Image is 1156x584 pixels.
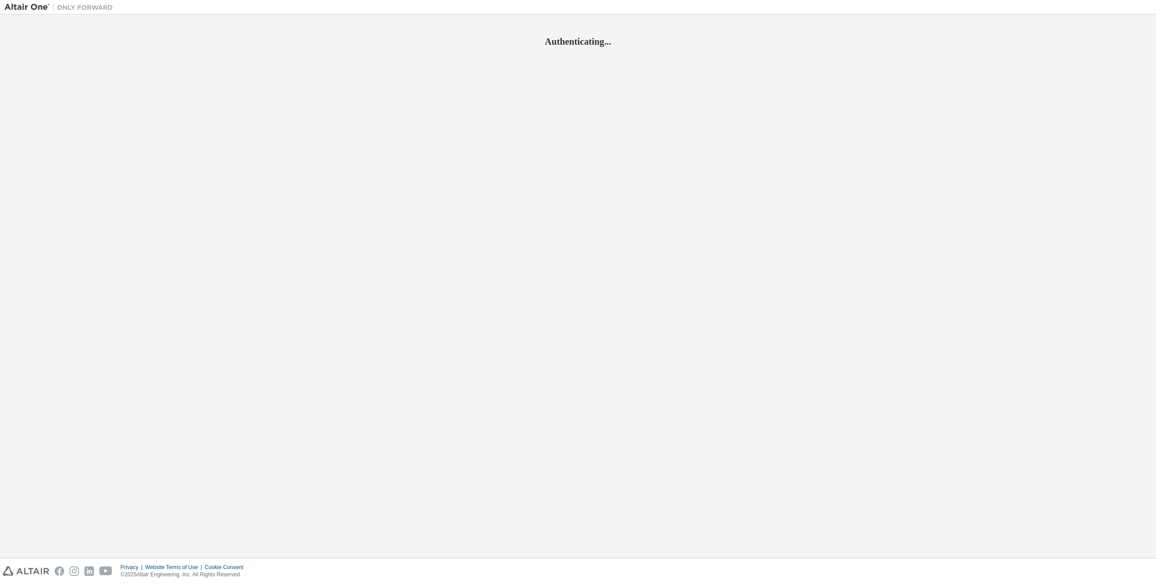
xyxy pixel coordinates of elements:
[121,571,249,579] p: © 2025 Altair Engineering, Inc. All Rights Reserved.
[205,564,248,571] div: Cookie Consent
[70,566,79,576] img: instagram.svg
[3,566,49,576] img: altair_logo.svg
[121,564,145,571] div: Privacy
[145,564,205,571] div: Website Terms of Use
[99,566,112,576] img: youtube.svg
[5,3,117,12] img: Altair One
[84,566,94,576] img: linkedin.svg
[55,566,64,576] img: facebook.svg
[5,36,1151,47] h2: Authenticating...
